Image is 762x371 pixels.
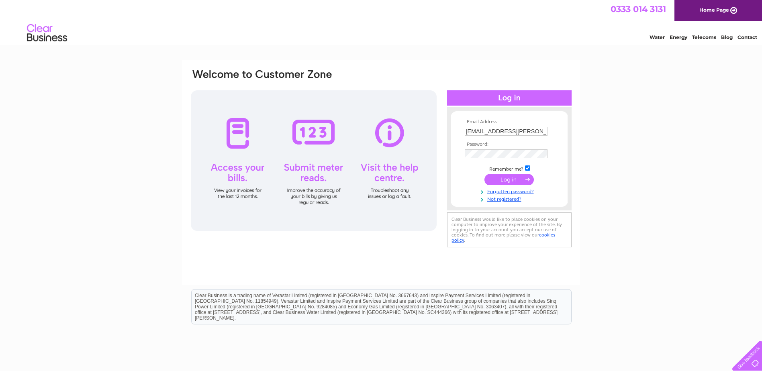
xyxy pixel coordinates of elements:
[465,187,556,195] a: Forgotten password?
[463,119,556,125] th: Email Address:
[451,232,555,243] a: cookies policy
[447,212,572,247] div: Clear Business would like to place cookies on your computer to improve your experience of the sit...
[465,195,556,202] a: Not registered?
[650,34,665,40] a: Water
[463,164,556,172] td: Remember me?
[611,4,666,14] a: 0333 014 3131
[692,34,716,40] a: Telecoms
[463,142,556,147] th: Password:
[192,4,571,39] div: Clear Business is a trading name of Verastar Limited (registered in [GEOGRAPHIC_DATA] No. 3667643...
[27,21,67,45] img: logo.png
[737,34,757,40] a: Contact
[484,174,534,185] input: Submit
[670,34,687,40] a: Energy
[721,34,733,40] a: Blog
